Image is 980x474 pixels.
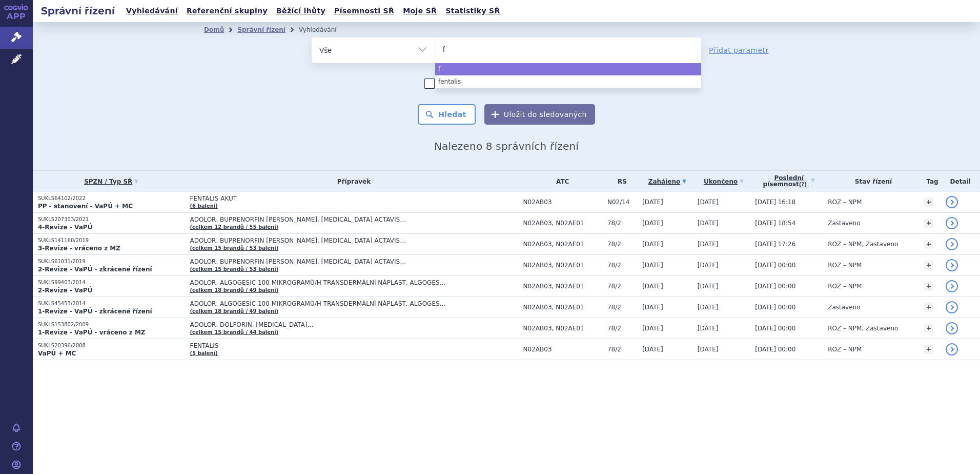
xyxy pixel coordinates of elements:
[828,241,898,248] span: ROZ – NPM, Zastaveno
[400,4,440,18] a: Moje SŘ
[698,304,719,311] span: [DATE]
[642,283,663,290] span: [DATE]
[946,196,958,208] a: detail
[38,216,185,223] p: SUKLS207303/2021
[698,199,719,206] span: [DATE]
[828,283,862,290] span: ROZ – NPM
[38,350,76,357] strong: VaPÚ + MC
[190,258,446,265] span: ADOLOR, BUPRENORFIN [PERSON_NAME], [MEDICAL_DATA] ACTAVIS…
[38,203,133,210] strong: PP - stanovení - VaPÚ + MC
[607,325,637,332] span: 78/2
[755,220,795,227] span: [DATE] 18:54
[435,75,701,88] li: fentalis
[642,174,692,189] a: Zahájeno
[828,346,862,353] span: ROZ – NPM
[924,197,933,207] a: +
[946,217,958,229] a: detail
[190,266,279,272] a: (celkem 15 brandů / 53 balení)
[484,104,595,125] button: Uložit do sledovaných
[299,22,350,37] li: Vyhledávání
[602,171,637,192] th: RS
[755,325,795,332] span: [DATE] 00:00
[442,4,503,18] a: Statistiky SŘ
[607,346,637,353] span: 78/2
[523,241,602,248] span: N02AB03, N02AE01
[924,324,933,333] a: +
[698,346,719,353] span: [DATE]
[190,203,218,209] a: (6 balení)
[924,282,933,291] a: +
[828,199,862,206] span: ROZ – NPM
[518,171,602,192] th: ATC
[924,303,933,312] a: +
[941,171,980,192] th: Detail
[607,241,637,248] span: 78/2
[190,245,279,251] a: (celkem 15 brandů / 53 balení)
[435,63,701,75] li: f
[828,325,898,332] span: ROZ – NPM, Zastaveno
[698,220,719,227] span: [DATE]
[642,220,663,227] span: [DATE]
[38,329,146,336] strong: 1-Revize - VaPÚ - vráceno z MZ
[946,322,958,334] a: detail
[698,241,719,248] span: [DATE]
[946,301,958,313] a: detail
[38,174,185,189] a: SPZN / Typ SŘ
[331,4,397,18] a: Písemnosti SŘ
[946,280,958,292] a: detail
[642,241,663,248] span: [DATE]
[185,171,518,192] th: Přípravek
[642,346,663,353] span: [DATE]
[642,325,663,332] span: [DATE]
[523,262,602,269] span: N02AB03, N02AE01
[523,199,602,206] span: N02AB03
[698,283,719,290] span: [DATE]
[828,220,860,227] span: Zastaveno
[698,262,719,269] span: [DATE]
[642,199,663,206] span: [DATE]
[190,287,279,293] a: (celkem 18 brandů / 49 balení)
[607,262,637,269] span: 78/2
[190,224,279,230] a: (celkem 12 brandů / 55 balení)
[946,343,958,355] a: detail
[183,4,271,18] a: Referenční skupiny
[38,195,185,202] p: SUKLS64102/2022
[38,266,152,273] strong: 2-Revize - VaPÚ - zkrácené řízení
[38,245,120,252] strong: 3-Revize - vráceno z MZ
[190,329,279,335] a: (celkem 15 brandů / 44 balení)
[755,241,795,248] span: [DATE] 17:26
[523,220,602,227] span: N02AB03, N02AE01
[38,308,152,315] strong: 1-Revize - VaPÚ - zkrácené řízení
[418,104,476,125] button: Hledat
[523,325,602,332] span: N02AB03, N02AE01
[190,342,446,349] span: FENTALIS
[434,140,579,152] span: Nalezeno 8 správních řízení
[237,26,285,33] a: Správní řízení
[38,287,92,294] strong: 2-Revize - VaPÚ
[38,237,185,244] p: SUKLS141160/2019
[919,171,941,192] th: Tag
[924,261,933,270] a: +
[607,283,637,290] span: 78/2
[607,304,637,311] span: 78/2
[38,258,185,265] p: SUKLS61031/2019
[190,216,446,223] span: ADOLOR, BUPRENORFIN [PERSON_NAME], [MEDICAL_DATA] ACTAVIS…
[755,346,795,353] span: [DATE] 00:00
[828,304,860,311] span: Zastaveno
[642,262,663,269] span: [DATE]
[523,304,602,311] span: N02AB03, N02AE01
[709,45,769,55] a: Přidat parametr
[190,279,446,286] span: ADOLOR, ALGOGESIC 100 MIKROGRAMŮ/H TRANSDERMÁLNÍ NÁPLAST, ALGOGESIC 12,5 MIKROGRAMŮ/H TRANSDERMÁL...
[190,195,446,202] span: FENTALIS AKUT
[924,345,933,354] a: +
[38,300,185,307] p: SUKLS45453/2014
[698,325,719,332] span: [DATE]
[924,219,933,228] a: +
[823,171,919,192] th: Stav řízení
[190,300,446,307] span: ADOLOR, ALGOGESIC 100 MIKROGRAMŮ/H TRANSDERMÁLNÍ NÁPLAST, ALGOGESIC 12,5 MIKROGRAMŮ/H TRANSDERMÁL...
[755,262,795,269] span: [DATE] 00:00
[946,238,958,250] a: detail
[755,171,823,192] a: Poslednípísemnost(?)
[33,4,123,18] h2: Správní řízení
[755,283,795,290] span: [DATE] 00:00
